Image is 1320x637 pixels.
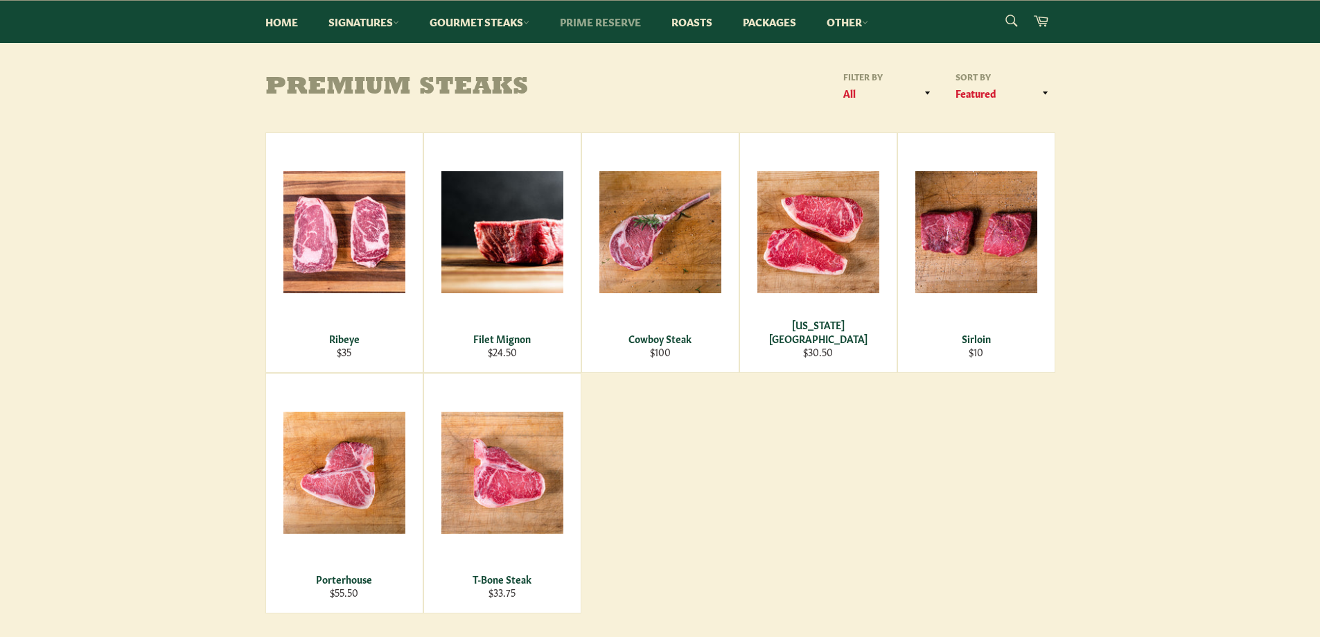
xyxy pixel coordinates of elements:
a: Signatures [315,1,413,43]
a: Roasts [658,1,726,43]
a: New York Strip [US_STATE][GEOGRAPHIC_DATA] $30.50 [739,132,897,373]
div: $33.75 [432,586,572,599]
a: Filet Mignon Filet Mignon $24.50 [423,132,581,373]
a: Gourmet Steaks [416,1,543,43]
a: Other [813,1,882,43]
div: Filet Mignon [432,332,572,345]
a: Home [252,1,312,43]
div: $10 [906,345,1046,358]
a: Ribeye Ribeye $35 [265,132,423,373]
img: Filet Mignon [441,171,563,293]
label: Sort by [951,71,1055,82]
h1: Premium Steaks [265,74,660,102]
img: T-Bone Steak [441,412,563,534]
div: $35 [274,345,414,358]
img: Porterhouse [283,412,405,534]
label: Filter by [838,71,938,82]
img: New York Strip [757,171,879,293]
div: Cowboy Steak [590,332,730,345]
a: Packages [729,1,810,43]
img: Cowboy Steak [599,171,721,293]
a: Porterhouse Porterhouse $55.50 [265,373,423,613]
div: Sirloin [906,332,1046,345]
img: Ribeye [283,171,405,293]
a: Prime Reserve [546,1,655,43]
img: Sirloin [915,171,1037,293]
a: Cowboy Steak Cowboy Steak $100 [581,132,739,373]
a: T-Bone Steak T-Bone Steak $33.75 [423,373,581,613]
a: Sirloin Sirloin $10 [897,132,1055,373]
div: T-Bone Steak [432,573,572,586]
div: $55.50 [274,586,414,599]
div: $30.50 [748,345,888,358]
div: [US_STATE][GEOGRAPHIC_DATA] [748,318,888,345]
div: $24.50 [432,345,572,358]
div: $100 [590,345,730,358]
div: Porterhouse [274,573,414,586]
div: Ribeye [274,332,414,345]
